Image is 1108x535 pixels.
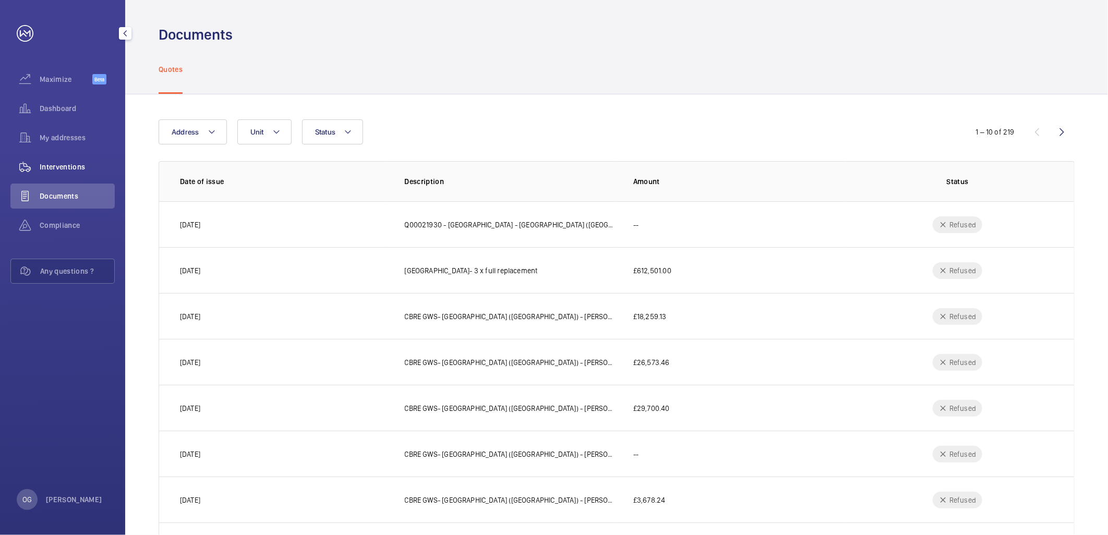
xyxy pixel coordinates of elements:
p: [DATE] [180,403,200,414]
button: Status [302,119,364,144]
button: Address [159,119,227,144]
h1: Documents [159,25,233,44]
span: Compliance [40,220,115,230]
p: CBRE GWS- [GEOGRAPHIC_DATA] ([GEOGRAPHIC_DATA]) - [PERSON_NAME] items - Lift 22 - [DATE] [405,403,617,414]
p: Date of issue [180,176,388,187]
p: Refused [949,220,976,230]
p: Q00021930 - [GEOGRAPHIC_DATA] - [GEOGRAPHIC_DATA] ([GEOGRAPHIC_DATA]) [405,220,617,230]
span: Status [315,128,336,136]
p: [DATE] [180,357,200,368]
p: Refused [949,265,976,276]
p: Description [405,176,617,187]
span: My addresses [40,132,115,143]
span: Dashboard [40,103,115,114]
p: Quotes [159,64,183,75]
span: Interventions [40,162,115,172]
p: £29,700.40 [633,403,670,414]
p: £612,501.00 [633,265,671,276]
p: Refused [949,357,976,368]
p: [GEOGRAPHIC_DATA]- 3 x full replacement [405,265,538,276]
p: -- [633,220,639,230]
span: Beta [92,74,106,84]
span: Address [172,128,199,136]
p: £3,678.24 [633,495,666,505]
p: Refused [949,495,976,505]
p: CBRE GWS- [GEOGRAPHIC_DATA] ([GEOGRAPHIC_DATA]) - [PERSON_NAME] items - Lift 23 - [DATE] [405,357,617,368]
p: [DATE] [180,311,200,322]
p: CBRE GWS- [GEOGRAPHIC_DATA] ([GEOGRAPHIC_DATA]) - [PERSON_NAME] items - Lift 54 - [DATE] [405,449,617,459]
p: Refused [949,311,976,322]
p: [DATE] [180,220,200,230]
p: Amount [633,176,846,187]
div: 1 – 10 of 219 [976,127,1015,137]
span: Any questions ? [40,266,114,276]
p: CBRE GWS- [GEOGRAPHIC_DATA] ([GEOGRAPHIC_DATA]) - [PERSON_NAME] items - Lift 10 - [DATE] [405,311,617,322]
p: OG [22,494,32,505]
span: Maximize [40,74,92,84]
p: [DATE] [180,265,200,276]
button: Unit [237,119,292,144]
p: -- [633,449,639,459]
p: CBRE GWS- [GEOGRAPHIC_DATA] ([GEOGRAPHIC_DATA]) - [PERSON_NAME] items - Lift 20 - [DATE] [405,495,617,505]
p: [DATE] [180,495,200,505]
p: £18,259.13 [633,311,667,322]
p: Refused [949,449,976,459]
p: Refused [949,403,976,414]
span: Unit [250,128,264,136]
p: [DATE] [180,449,200,459]
p: £26,573.46 [633,357,670,368]
p: [PERSON_NAME] [46,494,102,505]
span: Documents [40,191,115,201]
p: Status [862,176,1054,187]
